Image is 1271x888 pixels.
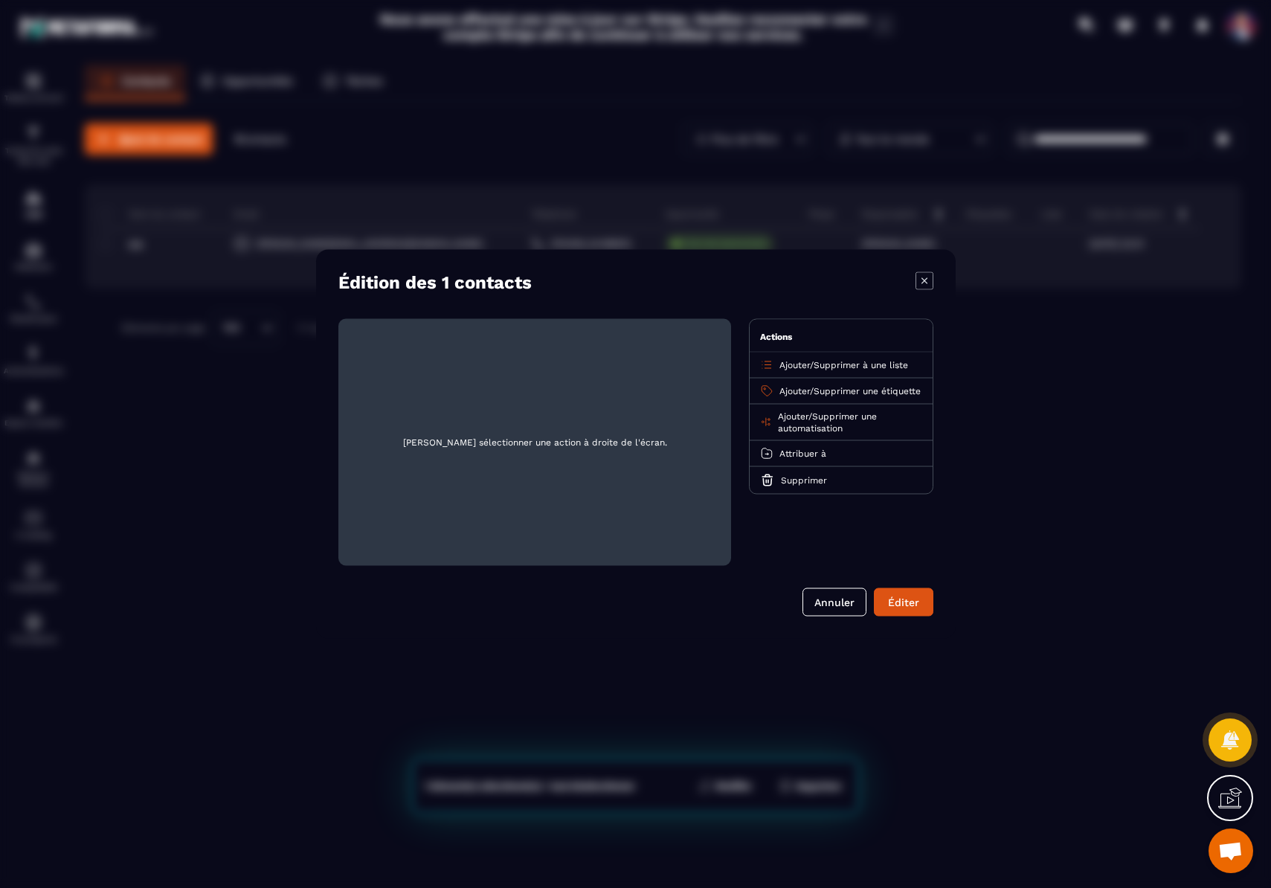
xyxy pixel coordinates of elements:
[779,385,921,397] p: /
[338,272,532,293] h4: Édition des 1 contacts
[779,359,908,371] p: /
[779,386,810,396] span: Ajouter
[814,386,921,396] span: Supprimer une étiquette
[777,411,808,422] span: Ajouter
[760,332,792,342] span: Actions
[1209,829,1253,873] a: Ouvrir le chat
[814,360,908,370] span: Supprimer à une liste
[777,411,876,434] span: Supprimer une automatisation
[874,588,933,617] button: Éditer
[350,331,719,554] span: [PERSON_NAME] sélectionner une action à droite de l'écran.
[779,448,826,459] span: Attribuer à
[802,588,866,617] button: Annuler
[779,360,810,370] span: Ajouter
[777,411,921,434] p: /
[781,475,827,486] span: Supprimer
